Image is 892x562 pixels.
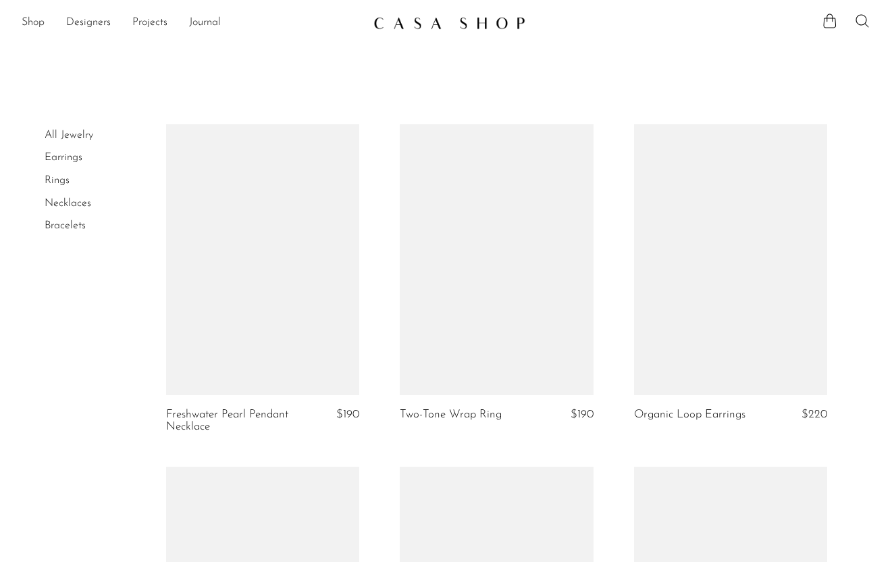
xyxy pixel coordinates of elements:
[634,409,745,421] a: Organic Loop Earrings
[45,220,86,231] a: Bracelets
[166,409,293,434] a: Freshwater Pearl Pendant Necklace
[66,14,111,32] a: Designers
[22,11,363,34] ul: NEW HEADER MENU
[45,130,93,140] a: All Jewelry
[45,152,82,163] a: Earrings
[22,14,45,32] a: Shop
[571,409,594,420] span: $190
[400,409,502,421] a: Two-Tone Wrap Ring
[22,11,363,34] nav: Desktop navigation
[45,175,70,186] a: Rings
[336,409,359,420] span: $190
[189,14,221,32] a: Journal
[802,409,827,420] span: $220
[132,14,167,32] a: Projects
[45,198,91,209] a: Necklaces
